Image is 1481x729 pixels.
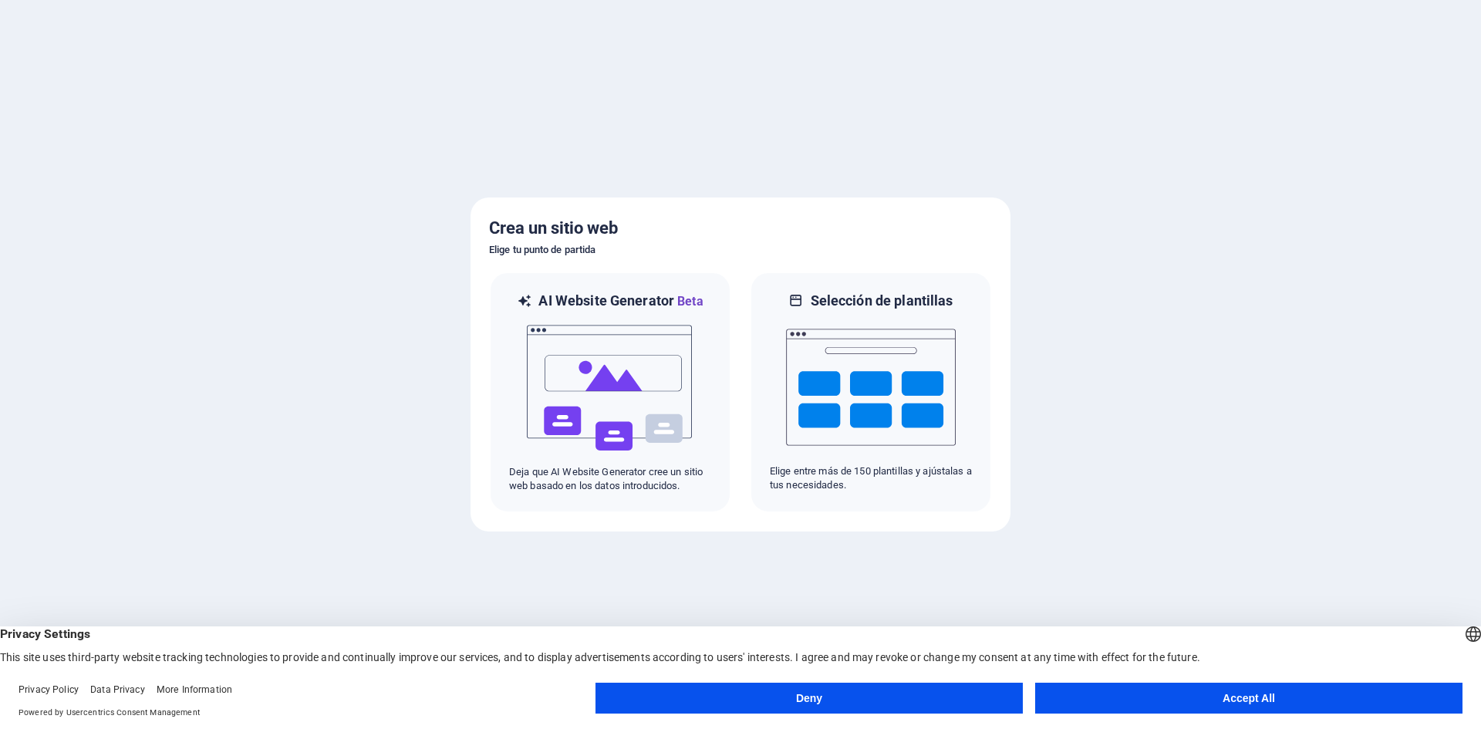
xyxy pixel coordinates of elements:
[750,272,992,513] div: Selección de plantillasElige entre más de 150 plantillas y ajústalas a tus necesidades.
[525,311,695,465] img: ai
[489,216,992,241] h5: Crea un sitio web
[509,465,711,493] p: Deja que AI Website Generator cree un sitio web basado en los datos introducidos.
[538,292,703,311] h6: AI Website Generator
[770,464,972,492] p: Elige entre más de 150 plantillas y ajústalas a tus necesidades.
[674,294,703,309] span: Beta
[811,292,953,310] h6: Selección de plantillas
[489,241,992,259] h6: Elige tu punto de partida
[489,272,731,513] div: AI Website GeneratorBetaaiDeja que AI Website Generator cree un sitio web basado en los datos int...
